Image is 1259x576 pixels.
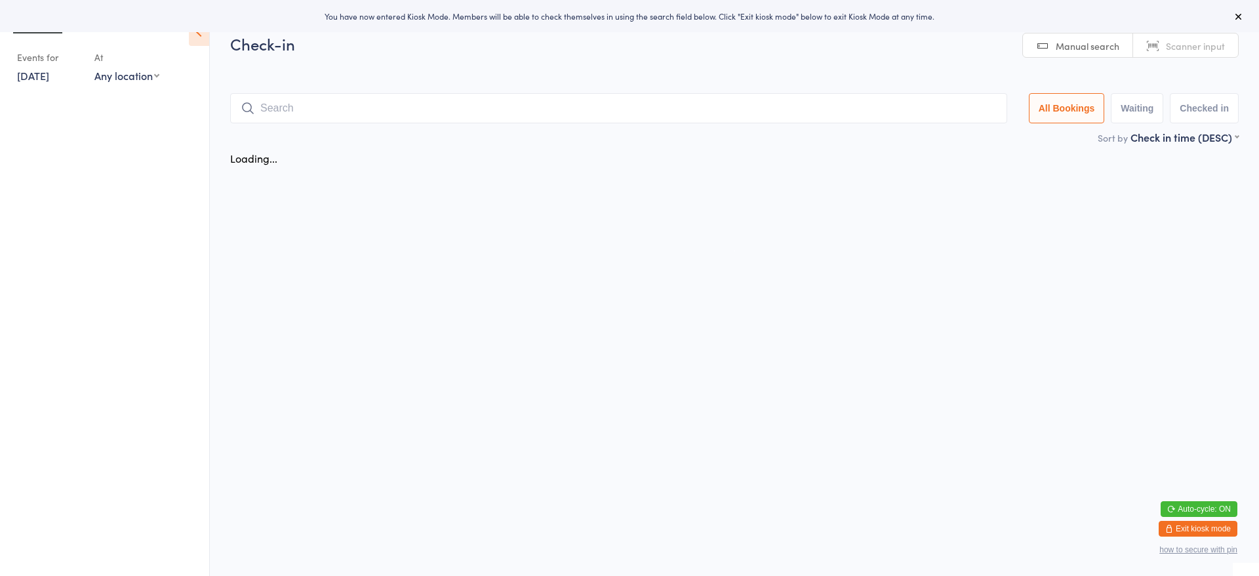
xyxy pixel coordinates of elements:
[1029,93,1105,123] button: All Bookings
[1166,39,1225,52] span: Scanner input
[230,151,277,165] div: Loading...
[1170,93,1239,123] button: Checked in
[1130,130,1239,144] div: Check in time (DESC)
[230,93,1007,123] input: Search
[1161,501,1237,517] button: Auto-cycle: ON
[21,10,1238,22] div: You have now entered Kiosk Mode. Members will be able to check themselves in using the search fie...
[1111,93,1163,123] button: Waiting
[94,68,159,83] div: Any location
[17,68,49,83] a: [DATE]
[1159,521,1237,537] button: Exit kiosk mode
[1056,39,1119,52] span: Manual search
[17,47,81,68] div: Events for
[94,47,159,68] div: At
[1159,545,1237,554] button: how to secure with pin
[1098,131,1128,144] label: Sort by
[230,33,1239,54] h2: Check-in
